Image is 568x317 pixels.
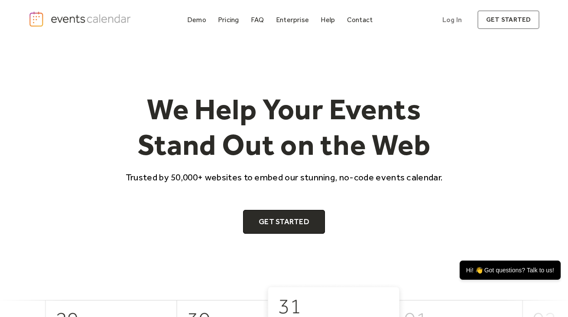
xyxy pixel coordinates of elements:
[251,17,264,22] div: FAQ
[276,17,309,22] div: Enterprise
[344,14,377,26] a: Contact
[29,11,133,27] a: home
[273,14,312,26] a: Enterprise
[218,17,239,22] div: Pricing
[477,10,539,29] a: get started
[184,14,210,26] a: Demo
[247,14,268,26] a: FAQ
[434,10,471,29] a: Log In
[214,14,243,26] a: Pricing
[317,14,338,26] a: Help
[347,17,373,22] div: Contact
[118,171,451,183] p: Trusted by 50,000+ websites to embed our stunning, no-code events calendar.
[187,17,206,22] div: Demo
[118,92,451,162] h1: We Help Your Events Stand Out on the Web
[243,210,325,234] a: Get Started
[321,17,335,22] div: Help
